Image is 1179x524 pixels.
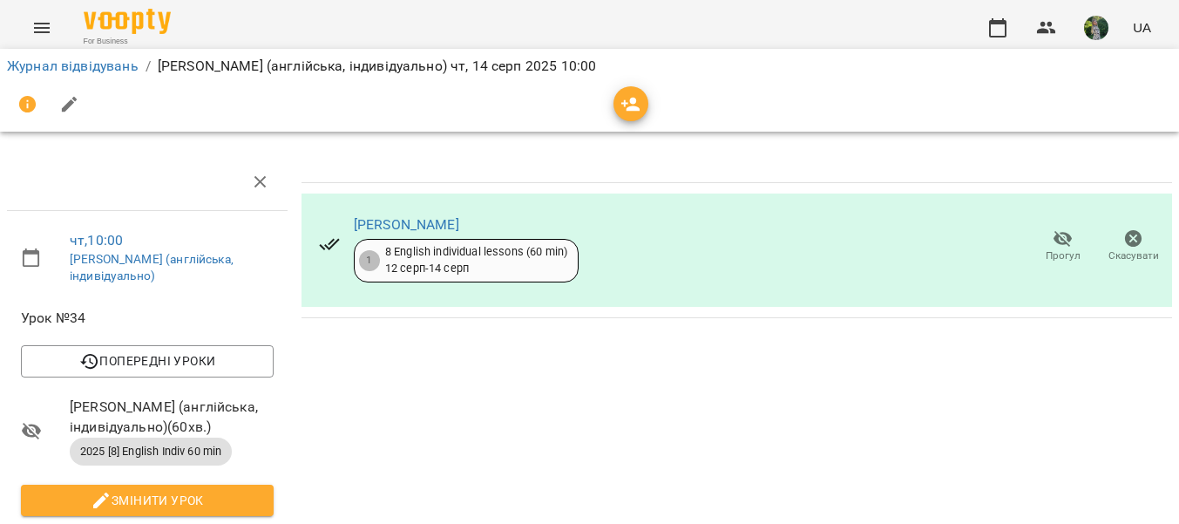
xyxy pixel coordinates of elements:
span: Урок №34 [21,308,274,329]
div: 1 [359,250,380,271]
button: Попередні уроки [21,345,274,377]
span: 2025 [8] English Indiv 60 min [70,444,232,459]
span: Змінити урок [35,490,260,511]
a: чт , 10:00 [70,232,123,248]
div: 8 English individual lessons (60 min) 12 серп - 14 серп [385,244,567,276]
p: [PERSON_NAME] (англійська, індивідуально) чт, 14 серп 2025 10:00 [158,56,596,77]
button: Menu [21,7,63,49]
button: Прогул [1027,222,1098,271]
img: 429a96cc9ef94a033d0b11a5387a5960.jfif [1084,16,1108,40]
a: [PERSON_NAME] (англійська, індивідуально) [70,252,234,283]
li: / [146,56,151,77]
span: Попередні уроки [35,350,260,371]
span: UA [1133,18,1151,37]
span: Прогул [1046,248,1081,263]
button: UA [1126,11,1158,44]
nav: breadcrumb [7,56,1172,77]
img: Voopty Logo [84,9,171,34]
span: For Business [84,36,171,47]
a: Журнал відвідувань [7,58,139,74]
button: Змінити урок [21,485,274,516]
span: [PERSON_NAME] (англійська, індивідуально) ( 60 хв. ) [70,397,274,438]
a: [PERSON_NAME] [354,216,459,233]
span: Скасувати [1108,248,1159,263]
button: Скасувати [1098,222,1169,271]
